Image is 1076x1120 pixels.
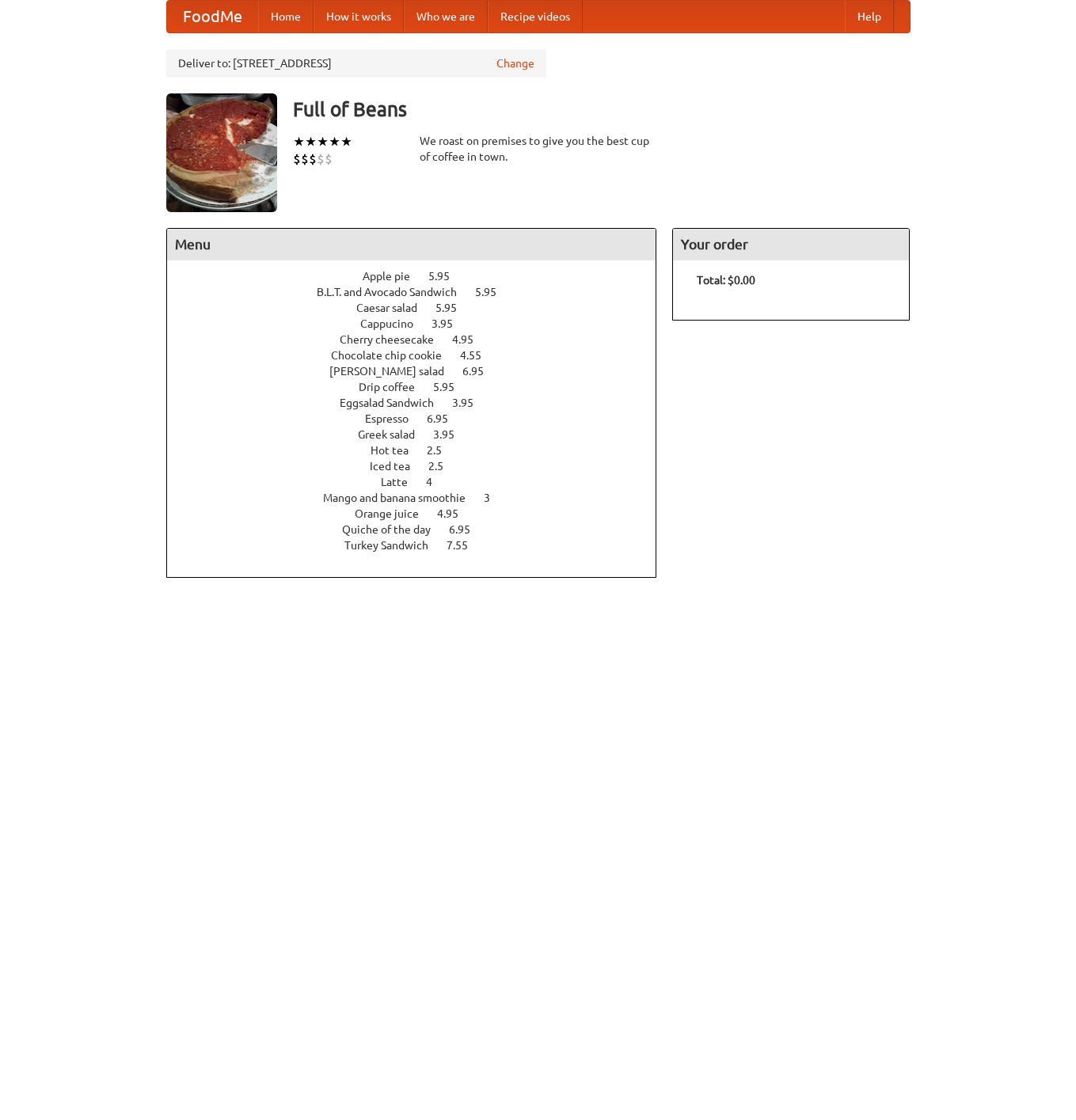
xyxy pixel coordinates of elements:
a: Cherry cheesecake 4.95 [340,333,503,346]
li: $ [301,150,309,168]
span: 7.55 [447,539,484,552]
span: Cappucino [360,317,429,330]
a: Turkey Sandwich 7.55 [344,539,497,552]
span: 5.95 [475,286,512,298]
span: Latte [381,476,424,488]
a: Apple pie 5.95 [363,270,479,283]
li: ★ [340,133,352,150]
a: Orange juice 4.95 [355,507,488,520]
span: 6.95 [449,523,486,536]
span: 3 [484,492,506,504]
img: angular.jpg [166,93,277,212]
span: Quiche of the day [342,523,447,536]
li: $ [325,150,333,168]
span: 4.55 [460,349,497,362]
span: Hot tea [371,444,424,457]
a: Change [496,55,534,71]
h4: Your order [673,229,909,260]
li: ★ [305,133,317,150]
span: 6.95 [427,412,464,425]
a: [PERSON_NAME] salad 6.95 [329,365,513,378]
li: ★ [317,133,329,150]
span: Drip coffee [359,381,431,393]
span: 4 [426,476,448,488]
a: Greek salad 3.95 [358,428,484,441]
li: ★ [293,133,305,150]
span: Orange juice [355,507,435,520]
span: 5.95 [433,381,470,393]
a: Iced tea 2.5 [370,460,473,473]
a: Quiche of the day 6.95 [342,523,500,536]
div: Deliver to: [STREET_ADDRESS] [166,49,546,78]
h3: Full of Beans [293,93,911,125]
a: Eggsalad Sandwich 3.95 [340,397,503,409]
span: [PERSON_NAME] salad [329,365,460,378]
a: Cappucino 3.95 [360,317,482,330]
span: Iced tea [370,460,426,473]
span: 2.5 [427,444,458,457]
li: $ [293,150,301,168]
span: Greek salad [358,428,431,441]
li: ★ [329,133,340,150]
a: Drip coffee 5.95 [359,381,484,393]
span: Espresso [365,412,424,425]
a: Espresso 6.95 [365,412,477,425]
span: 5.95 [428,270,466,283]
span: B.L.T. and Avocado Sandwich [317,286,473,298]
span: 2.5 [428,460,459,473]
span: 3.95 [433,428,470,441]
li: $ [309,150,317,168]
div: We roast on premises to give you the best cup of coffee in town. [420,133,657,165]
li: $ [317,150,325,168]
span: Turkey Sandwich [344,539,444,552]
a: Help [845,1,894,32]
span: 5.95 [435,302,473,314]
b: Total: $0.00 [697,274,755,287]
a: How it works [314,1,404,32]
span: Cherry cheesecake [340,333,450,346]
h4: Menu [167,229,656,260]
a: Hot tea 2.5 [371,444,471,457]
a: Who we are [404,1,488,32]
a: Home [258,1,314,32]
a: FoodMe [167,1,258,32]
a: Latte 4 [381,476,462,488]
a: Chocolate chip cookie 4.55 [331,349,511,362]
span: 4.95 [437,507,474,520]
span: 4.95 [452,333,489,346]
span: Mango and banana smoothie [323,492,481,504]
span: Apple pie [363,270,426,283]
span: 3.95 [432,317,469,330]
a: Caesar salad 5.95 [356,302,486,314]
span: Chocolate chip cookie [331,349,458,362]
span: 6.95 [462,365,500,378]
span: Caesar salad [356,302,433,314]
span: Eggsalad Sandwich [340,397,450,409]
a: B.L.T. and Avocado Sandwich 5.95 [317,286,526,298]
a: Recipe videos [488,1,583,32]
span: 3.95 [452,397,489,409]
a: Mango and banana smoothie 3 [323,492,519,504]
